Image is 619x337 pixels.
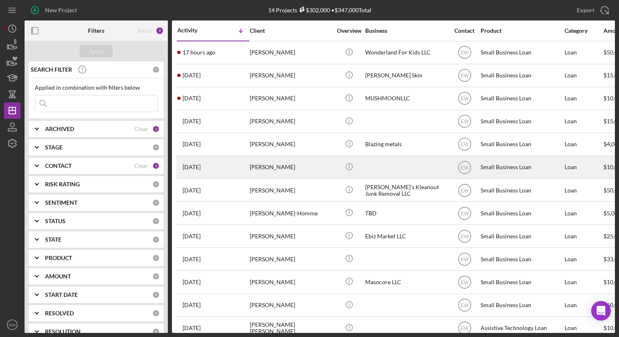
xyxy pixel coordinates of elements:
div: MUSHMOONLLC [365,88,447,109]
div: [PERSON_NAME] [250,156,332,178]
div: Loan [565,294,603,316]
div: Loan [565,111,603,132]
div: 0 [152,291,160,299]
div: Wonderland For Kids LLC [365,42,447,63]
div: 0 [152,273,160,280]
time: 2025-10-01 23:17 [183,141,201,147]
b: RESOLVED [45,310,74,317]
div: Reset [138,27,151,34]
text: EW [461,142,469,147]
div: Small Business Loan [481,294,563,316]
div: Ebiz Market LLC [365,225,447,247]
time: 2025-09-29 23:51 [183,210,201,217]
div: TBD [365,202,447,224]
b: SEARCH FILTER [31,66,72,73]
b: SENTIMENT [45,199,77,206]
div: Apply [89,45,104,57]
div: Small Business Loan [481,65,563,86]
text: EW [9,323,16,327]
div: 0 [152,236,160,243]
div: Loan [565,202,603,224]
div: [PERSON_NAME] [250,294,332,316]
b: ARCHIVED [45,126,74,132]
time: 2025-10-03 22:53 [183,72,201,79]
div: 0 [152,199,160,206]
time: 2025-09-26 22:58 [183,256,201,262]
div: Blazing metals [365,133,447,155]
div: Export [577,2,594,18]
div: Category [565,27,603,34]
b: STAGE [45,144,63,151]
div: [PERSON_NAME] [250,88,332,109]
div: [PERSON_NAME]’s Kleanout Junk Removal LLC [365,179,447,201]
text: EW [461,50,469,56]
div: $302,000 [297,7,330,14]
div: [PERSON_NAME] Skin [365,65,447,86]
div: [PERSON_NAME] [250,179,332,201]
time: 2025-09-13 06:22 [183,325,201,331]
text: EW [461,233,469,239]
text: EW [461,303,469,308]
div: 0 [152,328,160,335]
button: EW [4,317,20,333]
time: 2025-09-29 23:40 [183,233,201,240]
div: Open Intercom Messenger [591,301,611,321]
text: EW [461,210,469,216]
time: 2025-09-22 20:57 [183,302,201,308]
div: [PERSON_NAME] [250,225,332,247]
text: EW [461,165,469,170]
time: 2025-10-03 01:36 [183,95,201,102]
b: CONTACT [45,163,72,169]
div: Masocore LLC [365,271,447,293]
button: Export [569,2,615,18]
div: [PERSON_NAME] [250,65,332,86]
div: Overview [334,27,364,34]
text: EW [461,256,469,262]
b: RESOLUTION [45,328,81,335]
b: Filters [88,27,104,34]
b: RISK RATING [45,181,80,188]
div: Client [250,27,332,34]
div: Loan [565,225,603,247]
div: New Project [45,2,77,18]
div: Small Business Loan [481,248,563,270]
div: Small Business Loan [481,88,563,109]
div: Loan [565,42,603,63]
div: Loan [565,271,603,293]
div: Loan [565,133,603,155]
div: Small Business Loan [481,156,563,178]
b: STATE [45,236,61,243]
div: Small Business Loan [481,271,563,293]
text: EW [461,326,469,331]
text: EW [461,188,469,193]
time: 2025-09-30 10:02 [183,164,201,170]
div: 0 [152,217,160,225]
div: Loan [565,248,603,270]
div: [PERSON_NAME] [250,42,332,63]
div: Contact [449,27,480,34]
button: New Project [25,2,85,18]
text: EW [461,96,469,102]
b: AMOUNT [45,273,71,280]
div: 0 [152,254,160,262]
div: Product [481,27,563,34]
div: Small Business Loan [481,202,563,224]
div: 2 [156,27,164,35]
text: EW [461,280,469,285]
div: Business [365,27,447,34]
button: Apply [80,45,113,57]
div: 14 Projects • $347,000 Total [268,7,371,14]
b: STATUS [45,218,66,224]
div: Activity [177,27,213,34]
div: [PERSON_NAME] [250,248,332,270]
time: 2025-10-02 18:12 [183,118,201,124]
time: 2025-09-24 19:57 [183,279,201,285]
div: 0 [152,181,160,188]
time: 2025-10-06 01:14 [183,49,215,56]
div: Clear [134,163,148,169]
div: [PERSON_NAME] [250,271,332,293]
b: START DATE [45,292,78,298]
div: Loan [565,88,603,109]
div: 1 [152,162,160,170]
div: Clear [134,126,148,132]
